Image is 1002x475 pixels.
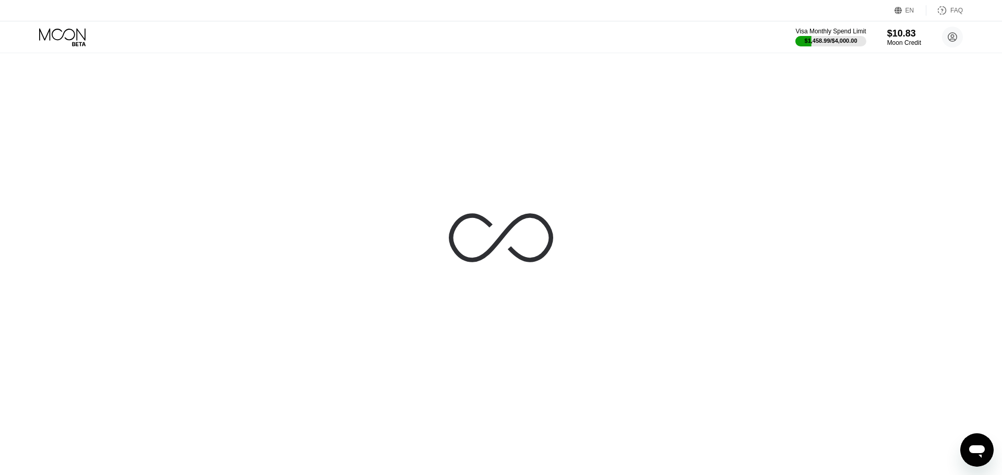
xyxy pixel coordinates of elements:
[887,28,921,46] div: $10.83Moon Credit
[950,7,963,14] div: FAQ
[894,5,926,16] div: EN
[805,38,857,44] div: $1,458.99 / $4,000.00
[887,39,921,46] div: Moon Credit
[960,433,994,467] iframe: Knop om het berichtenvenster te openen
[887,28,921,39] div: $10.83
[795,28,866,46] div: Visa Monthly Spend Limit$1,458.99/$4,000.00
[795,28,866,35] div: Visa Monthly Spend Limit
[926,5,963,16] div: FAQ
[905,7,914,14] div: EN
